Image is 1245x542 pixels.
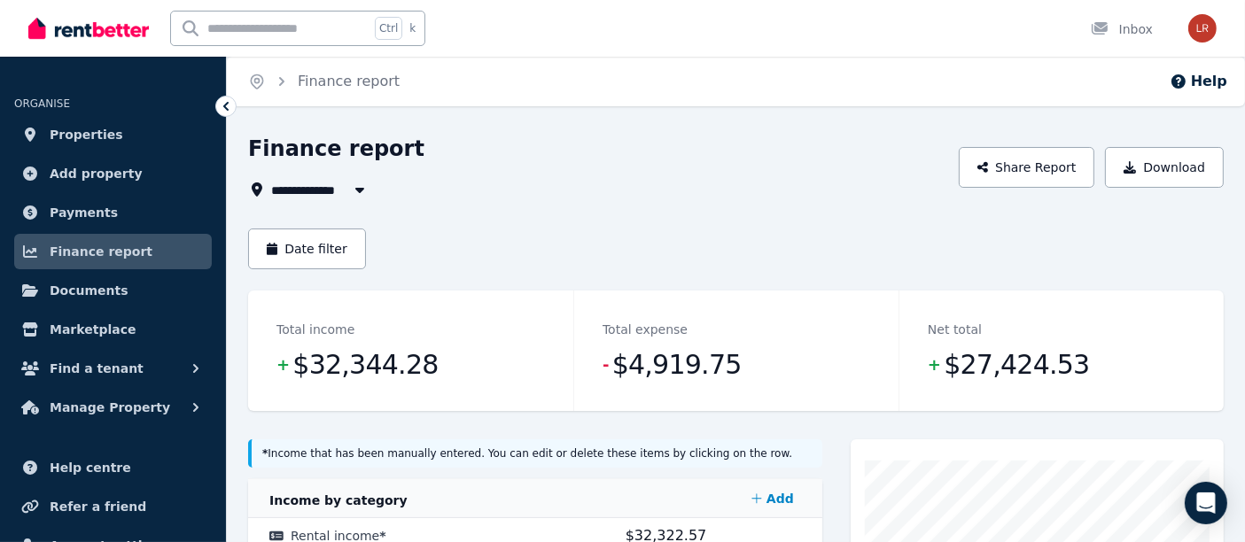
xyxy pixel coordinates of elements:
[269,493,408,507] span: Income by category
[1105,147,1224,188] button: Download
[292,347,438,383] span: $32,344.28
[14,234,212,269] a: Finance report
[603,319,688,340] dt: Total expense
[612,347,742,383] span: $4,919.75
[14,97,70,110] span: ORGANISE
[50,496,146,517] span: Refer a friend
[50,319,136,340] span: Marketplace
[276,319,354,340] dt: Total income
[14,390,212,425] button: Manage Property
[603,352,609,377] span: -
[276,352,289,377] span: +
[14,450,212,485] a: Help centre
[50,358,144,379] span: Find a tenant
[50,124,123,145] span: Properties
[298,73,400,89] a: Finance report
[14,351,212,386] button: Find a tenant
[227,57,421,106] nav: Breadcrumb
[375,17,402,40] span: Ctrl
[409,21,416,35] span: k
[248,135,424,163] h1: Finance report
[944,347,1089,383] span: $27,424.53
[50,241,152,262] span: Finance report
[50,202,118,223] span: Payments
[14,273,212,308] a: Documents
[744,481,801,516] a: Add
[14,156,212,191] a: Add property
[50,163,143,184] span: Add property
[1188,14,1217,43] img: Louisa Robertson
[28,15,149,42] img: RentBetter
[959,147,1095,188] button: Share Report
[1091,20,1153,38] div: Inbox
[1170,71,1227,92] button: Help
[14,195,212,230] a: Payments
[14,117,212,152] a: Properties
[50,397,170,418] span: Manage Property
[1185,482,1227,524] div: Open Intercom Messenger
[262,447,792,460] small: Income that has been manually entered. You can edit or delete these items by clicking on the row.
[928,352,940,377] span: +
[248,228,366,269] button: Date filter
[50,457,131,478] span: Help centre
[14,489,212,524] a: Refer a friend
[928,319,982,340] dt: Net total
[14,312,212,347] a: Marketplace
[50,280,128,301] span: Documents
